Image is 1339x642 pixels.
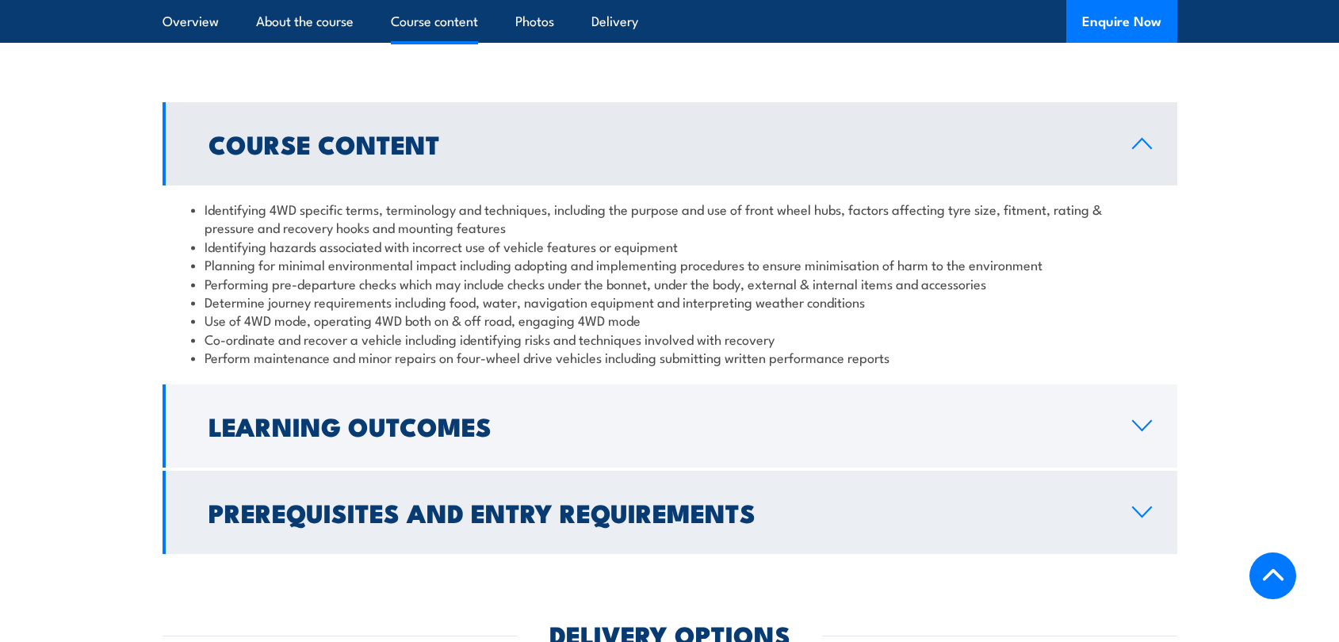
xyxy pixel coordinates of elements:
[163,102,1177,185] a: Course Content
[191,255,1149,273] li: Planning for minimal environmental impact including adopting and implementing procedures to ensur...
[209,132,1107,155] h2: Course Content
[163,471,1177,554] a: Prerequisites and Entry Requirements
[191,330,1149,348] li: Co-ordinate and recover a vehicle including identifying risks and techniques involved with recovery
[209,501,1107,523] h2: Prerequisites and Entry Requirements
[163,384,1177,468] a: Learning Outcomes
[191,292,1149,311] li: Determine journey requirements including food, water, navigation equipment and interpreting weath...
[191,311,1149,329] li: Use of 4WD mode, operating 4WD both on & off road, engaging 4WD mode
[191,274,1149,292] li: Performing pre-departure checks which may include checks under the bonnet, under the body, extern...
[209,415,1107,437] h2: Learning Outcomes
[191,237,1149,255] li: Identifying hazards associated with incorrect use of vehicle features or equipment
[191,348,1149,366] li: Perform maintenance and minor repairs on four-wheel drive vehicles including submitting written p...
[191,200,1149,237] li: Identifying 4WD specific terms, terminology and techniques, including the purpose and use of fron...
